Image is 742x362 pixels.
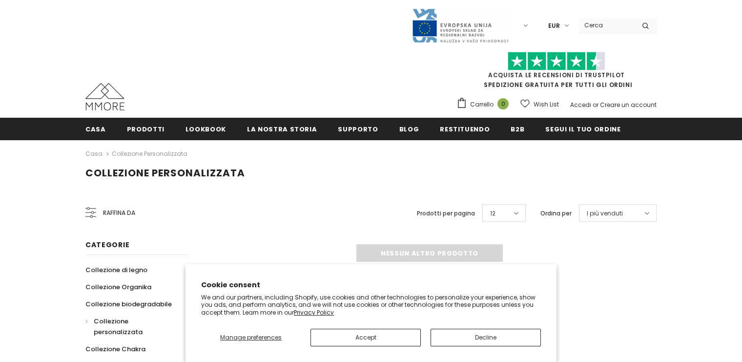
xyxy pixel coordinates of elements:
a: Creare un account [600,101,657,109]
a: Collezione personalizzata [112,149,187,158]
span: Segui il tuo ordine [545,125,620,134]
span: 0 [497,98,509,109]
a: Lookbook [185,118,226,140]
button: Decline [431,329,541,346]
span: supporto [338,125,378,134]
span: Collezione di legno [85,265,147,275]
span: B2B [511,125,524,134]
a: Privacy Policy [294,308,334,317]
a: Accedi [570,101,591,109]
span: Collezione personalizzata [94,317,143,337]
span: 12 [490,209,495,218]
img: Fidati di Pilot Stars [508,52,605,71]
span: SPEDIZIONE GRATUITA PER TUTTI GLI ORDINI [456,56,657,89]
a: Blog [399,118,419,140]
span: Blog [399,125,419,134]
a: Segui il tuo ordine [545,118,620,140]
a: Casa [85,148,103,160]
span: Categorie [85,240,129,250]
label: Ordina per [540,209,572,218]
span: or [593,101,598,109]
a: Collezione di legno [85,261,147,278]
button: Manage preferences [201,329,301,346]
img: Javni Razpis [412,8,509,43]
input: Search Site [578,18,635,32]
a: Prodotti [127,118,165,140]
h2: Cookie consent [201,280,541,290]
span: Restituendo [440,125,490,134]
span: Collezione Organika [85,282,151,292]
a: Acquista le recensioni di TrustPilot [488,71,625,79]
span: EUR [548,21,560,31]
span: Raffina da [103,208,135,218]
label: Prodotti per pagina [417,209,475,218]
span: Collezione personalizzata [85,166,245,180]
a: La nostra storia [247,118,317,140]
a: Restituendo [440,118,490,140]
span: Lookbook [185,125,226,134]
span: Carrello [470,100,494,109]
a: Collezione Chakra [85,341,145,358]
span: Manage preferences [220,333,282,341]
span: La nostra storia [247,125,317,134]
a: Collezione biodegradabile [85,296,172,313]
span: Collezione biodegradabile [85,299,172,309]
span: Prodotti [127,125,165,134]
span: Collezione Chakra [85,344,145,354]
a: Wish List [520,96,559,113]
span: Wish List [534,100,559,109]
a: Collezione personalizzata [85,313,177,341]
a: Javni Razpis [412,21,509,29]
button: Accept [310,329,421,346]
span: I più venduti [587,209,623,218]
a: supporto [338,118,378,140]
img: Casi MMORE [85,83,124,110]
a: Collezione Organika [85,278,151,296]
a: Casa [85,118,106,140]
a: Carrello 0 [456,97,514,112]
a: B2B [511,118,524,140]
span: Casa [85,125,106,134]
p: We and our partners, including Shopify, use cookies and other technologies to personalize your ex... [201,294,541,317]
